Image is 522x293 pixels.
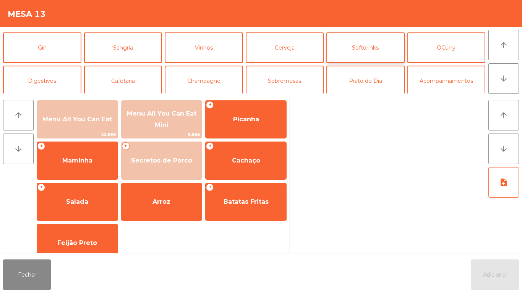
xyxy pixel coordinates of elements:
[232,157,260,164] span: Cachaço
[3,100,34,130] button: arrow_upward
[3,66,81,96] button: Digestivos
[206,142,214,150] span: +
[246,66,324,96] button: Sobremesas
[8,8,46,20] h4: Mesa 13
[66,198,88,205] span: Salada
[3,32,81,63] button: Gin
[37,184,45,191] span: +
[499,111,508,120] i: arrow_upward
[122,131,202,138] span: 9.95€
[3,259,51,290] button: Fechar
[488,167,519,198] button: note_add
[37,131,118,138] span: 22.95€
[224,198,269,205] span: Batatas Fritas
[499,40,508,50] i: arrow_upward
[57,239,97,246] span: Feijão Preto
[152,198,170,205] span: Arroz
[84,66,162,96] button: Cafetaria
[62,157,92,164] span: Maminha
[326,66,405,96] button: Prato do Dia
[326,32,405,63] button: Softdrinks
[14,144,23,153] i: arrow_downward
[407,66,486,96] button: Acompanhamentos
[37,142,45,150] span: +
[233,116,259,123] span: Picanha
[488,63,519,94] button: arrow_downward
[488,100,519,130] button: arrow_upward
[42,116,112,123] span: Menu All You Can Eat
[488,134,519,164] button: arrow_downward
[499,144,508,153] i: arrow_downward
[407,32,486,63] button: QCurry
[131,157,192,164] span: Secretos de Porco
[3,134,34,164] button: arrow_downward
[14,111,23,120] i: arrow_upward
[127,110,196,129] span: Menu All You Can Eat Mini
[165,66,243,96] button: Champagne
[206,101,214,109] span: +
[488,30,519,60] button: arrow_upward
[165,32,243,63] button: Vinhos
[246,32,324,63] button: Cerveja
[206,184,214,191] span: +
[84,32,162,63] button: Sangria
[499,178,508,187] i: note_add
[122,142,130,150] span: +
[499,74,508,83] i: arrow_downward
